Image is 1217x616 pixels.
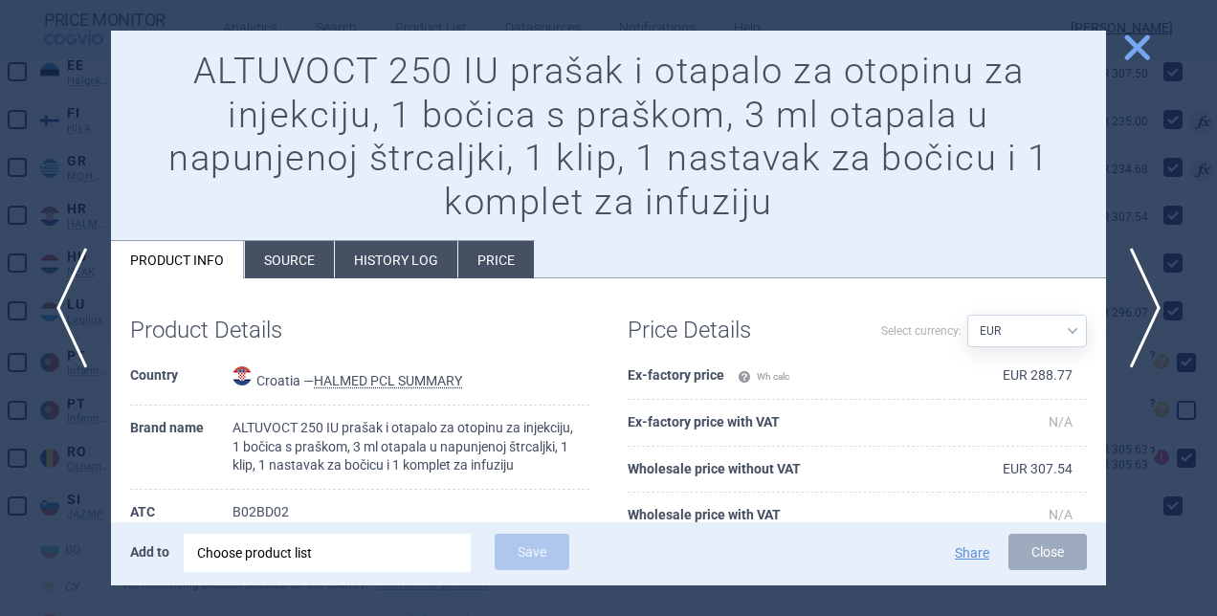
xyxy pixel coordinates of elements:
h1: Price Details [628,317,857,344]
button: Save [495,534,569,570]
button: Close [1008,534,1087,570]
th: Wholesale price with VAT [628,493,939,539]
label: Select currency: [881,315,962,347]
td: EUR 288.77 [939,353,1087,400]
th: Ex-factory price [628,353,939,400]
th: Wholesale price without VAT [628,447,939,494]
div: Choose product list [184,534,471,572]
td: EUR 307.54 [939,447,1087,494]
abbr: HALMED PCL SUMMARY — List of medicines with an established maximum wholesale price published by t... [314,373,462,388]
span: Wh calc [738,371,789,382]
span: N/A [1049,507,1073,522]
td: Croatia — [232,353,589,406]
li: Product info [111,241,244,278]
span: N/A [1049,414,1073,429]
th: Country [130,353,232,406]
li: Source [245,241,334,278]
th: ATC [130,490,232,537]
img: Croatia [232,366,252,385]
h1: ALTUVOCT 250 IU prašak i otapalo za otopinu za injekciju, 1 bočica s praškom, 3 ml otapala u napu... [130,50,1087,224]
td: ALTUVOCT 250 IU prašak i otapalo za otopinu za injekciju, 1 bočica s praškom, 3 ml otapala u napu... [232,406,589,490]
li: Price [458,241,534,278]
th: Brand name [130,406,232,490]
td: B02BD02 [232,490,589,537]
p: Add to [130,534,169,570]
div: Choose product list [197,534,457,572]
h1: Product Details [130,317,360,344]
button: Share [955,546,989,560]
th: Ex-factory price with VAT [628,400,939,447]
li: History log [335,241,457,278]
